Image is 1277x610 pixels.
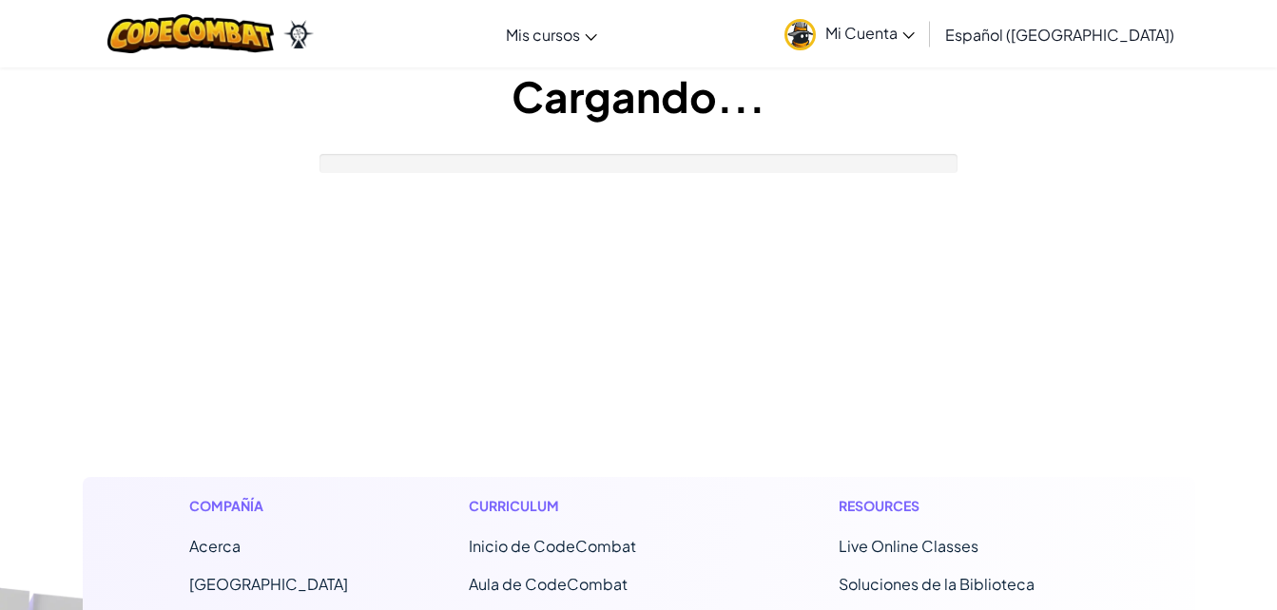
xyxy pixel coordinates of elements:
a: Soluciones de la Biblioteca [839,574,1035,594]
img: CodeCombat logo [107,14,274,53]
h1: Compañía [189,496,348,516]
span: Mi Cuenta [825,23,915,43]
h1: Resources [839,496,1089,516]
img: avatar [784,19,816,50]
a: Mis cursos [496,9,607,60]
h1: Curriculum [469,496,719,516]
span: Inicio de CodeCombat [469,536,636,556]
a: Mi Cuenta [775,4,924,64]
a: Acerca [189,536,241,556]
img: Ozaria [283,20,314,48]
a: Español ([GEOGRAPHIC_DATA]) [936,9,1184,60]
span: Español ([GEOGRAPHIC_DATA]) [945,25,1174,45]
span: Mis cursos [506,25,580,45]
a: [GEOGRAPHIC_DATA] [189,574,348,594]
a: Live Online Classes [839,536,978,556]
a: Aula de CodeCombat [469,574,628,594]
